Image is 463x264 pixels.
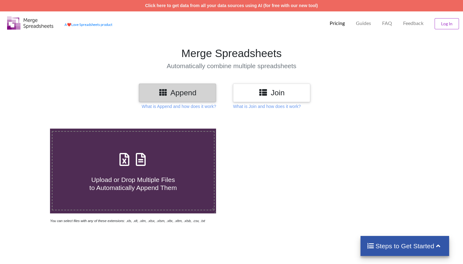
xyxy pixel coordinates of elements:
p: FAQ [382,20,392,27]
span: heart [67,23,71,27]
img: Logo.png [7,16,53,30]
span: Feedback [403,21,423,26]
a: Click here to get data from all your data sources using AI (for free with our new tool) [145,3,318,8]
p: What is Append and how does it work? [142,103,216,109]
h4: Steps to Get Started [367,242,443,250]
button: Log In [435,18,459,29]
h3: Join [238,88,306,97]
a: AheartLove Spreadsheets product [65,23,112,27]
p: Pricing [330,20,345,27]
span: Upload or Drop Multiple Files to Automatically Append Them [90,176,177,191]
p: Guides [356,20,371,27]
p: What is Join and how does it work? [233,103,301,109]
h3: Append [144,88,211,97]
i: You can select files with any of these extensions: .xls, .xlt, .xlm, .xlsx, .xlsm, .xltx, .xltm, ... [50,219,205,223]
